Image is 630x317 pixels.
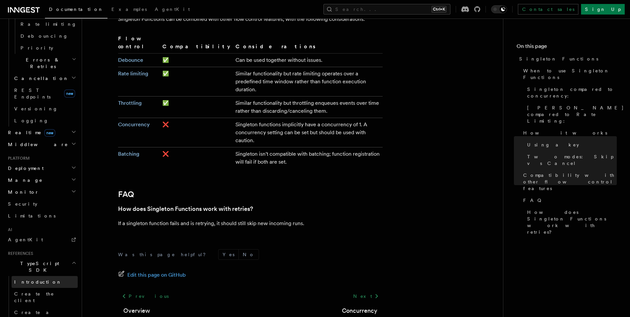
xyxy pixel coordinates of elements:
[342,306,377,315] a: Concurrency
[160,67,233,97] td: ✅
[525,151,617,169] a: Two modes: Skip vs Cancel
[491,5,507,13] button: Toggle dark mode
[5,258,78,276] button: TypeScript SDK
[5,174,78,186] button: Manage
[118,34,160,54] th: Flow control
[118,70,148,77] a: Rate limiting
[519,56,598,62] span: Singleton Functions
[5,141,68,148] span: Middleware
[233,54,382,67] td: Can be used together without issues.
[518,4,578,15] a: Contact sales
[517,42,617,53] h4: On this page
[5,210,78,222] a: Limitations
[118,190,134,199] a: FAQ
[525,139,617,151] a: Using a key
[527,153,617,167] span: Two modes: Skip vs Cancel
[521,194,617,206] a: FAQ
[12,75,69,82] span: Cancellation
[239,250,259,259] button: No
[111,7,147,12] span: Examples
[349,290,383,302] a: Next
[118,270,186,280] a: Edit this page on GitHub
[525,83,617,102] a: Singleton compared to concurrency:
[517,53,617,65] a: Singleton Functions
[118,57,143,63] a: Debounce
[521,127,617,139] a: How it works
[45,2,107,19] a: Documentation
[118,151,139,157] a: Batching
[523,67,617,81] span: When to use Singleton Functions
[323,4,450,15] button: Search...Ctrl+K
[118,290,173,302] a: Previous
[14,88,51,99] span: REST Endpoints
[5,162,78,174] button: Deployment
[12,276,78,288] a: Introduction
[21,45,53,51] span: Priority
[233,118,382,147] td: Singleton functions implicitly have a concurrency of 1. A concurrency setting can be set but shou...
[160,97,233,118] td: ✅
[12,115,78,127] a: Logging
[5,227,12,232] span: AI
[525,102,617,127] a: [PERSON_NAME] compared to Rate Limiting:
[12,57,72,70] span: Errors & Retries
[523,172,617,192] span: Compatibility with other flow control features
[107,2,151,18] a: Examples
[8,201,37,207] span: Security
[118,121,150,128] a: Concurrency
[233,67,382,97] td: Similar functionality but rate limiting operates over a predefined time window rather than functi...
[432,6,446,13] kbd: Ctrl+K
[233,34,382,54] th: Considerations
[527,86,617,99] span: Singleton compared to concurrency:
[527,209,617,235] span: How does Singleton Functions work with retries?
[160,34,233,54] th: Compatibility
[14,291,54,303] span: Create the client
[5,177,43,183] span: Manage
[5,251,33,256] span: References
[160,118,233,147] td: ❌
[18,42,78,54] a: Priority
[12,84,78,103] a: REST Endpointsnew
[233,147,382,169] td: Singleton isn't compatible with batching; function registration will fail if both are set.
[155,7,190,12] span: AgentKit
[5,234,78,246] a: AgentKit
[527,104,624,124] span: [PERSON_NAME] compared to Rate Limiting:
[5,198,78,210] a: Security
[64,90,75,98] span: new
[5,165,44,172] span: Deployment
[8,237,43,242] span: AgentKit
[581,4,625,15] a: Sign Up
[49,7,104,12] span: Documentation
[151,2,194,18] a: AgentKit
[160,54,233,67] td: ✅
[160,147,233,169] td: ❌
[118,219,383,228] p: If a singleton function fails and is retrying, it should still skip new incoming runs.
[44,129,55,137] span: new
[12,54,78,72] button: Errors & Retries
[5,186,78,198] button: Monitor
[14,106,58,111] span: Versioning
[5,189,39,195] span: Monitor
[523,197,545,204] span: FAQ
[527,141,579,148] span: Using a key
[21,33,68,39] span: Debouncing
[123,306,150,315] a: Overview
[5,127,78,139] button: Realtimenew
[12,103,78,115] a: Versioning
[5,129,55,136] span: Realtime
[12,288,78,306] a: Create the client
[18,18,78,30] a: Rate limiting
[118,204,253,214] a: How does Singleton Functions work with retries?
[525,206,617,238] a: How does Singleton Functions work with retries?
[12,72,78,84] button: Cancellation
[521,65,617,83] a: When to use Singleton Functions
[523,130,607,136] span: How it works
[5,156,30,161] span: Platform
[118,15,383,24] p: Singleton Functions can be combined with other flow control features, with the following consider...
[233,97,382,118] td: Similar functionality but throttling enqueues events over time rather than discarding/canceling t...
[127,270,186,280] span: Edit this page on GitHub
[521,169,617,194] a: Compatibility with other flow control features
[14,279,62,285] span: Introduction
[118,100,142,106] a: Throttling
[8,213,56,218] span: Limitations
[14,118,49,123] span: Logging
